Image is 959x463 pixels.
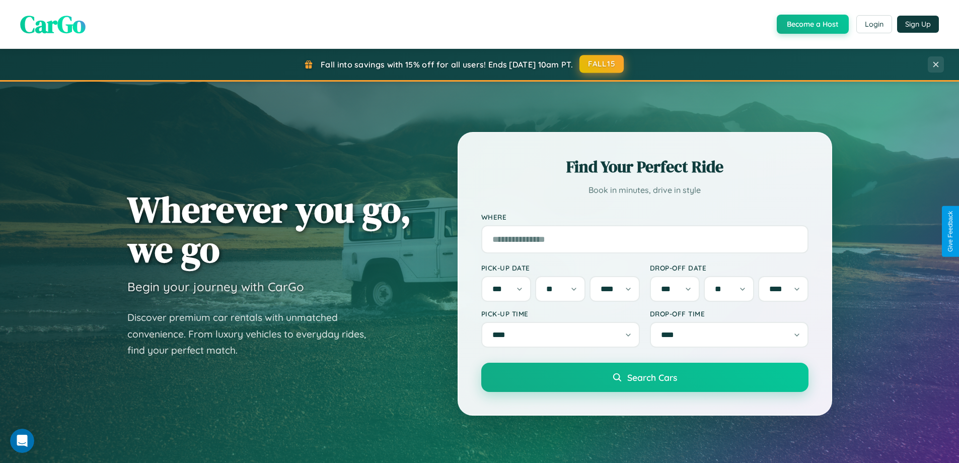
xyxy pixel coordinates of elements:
button: Login [856,15,892,33]
button: Search Cars [481,363,808,392]
div: Give Feedback [947,211,954,252]
button: Sign Up [897,16,939,33]
h1: Wherever you go, we go [127,189,411,269]
label: Pick-up Date [481,263,640,272]
span: CarGo [20,8,86,41]
h3: Begin your journey with CarGo [127,279,304,294]
button: Become a Host [777,15,849,34]
label: Where [481,213,808,221]
button: FALL15 [579,55,624,73]
label: Pick-up Time [481,309,640,318]
span: Search Cars [627,372,677,383]
p: Discover premium car rentals with unmatched convenience. From luxury vehicles to everyday rides, ... [127,309,379,359]
p: Book in minutes, drive in style [481,183,808,197]
span: Fall into savings with 15% off for all users! Ends [DATE] 10am PT. [321,59,573,70]
h2: Find Your Perfect Ride [481,156,808,178]
iframe: Intercom live chat [10,429,34,453]
label: Drop-off Time [650,309,808,318]
label: Drop-off Date [650,263,808,272]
